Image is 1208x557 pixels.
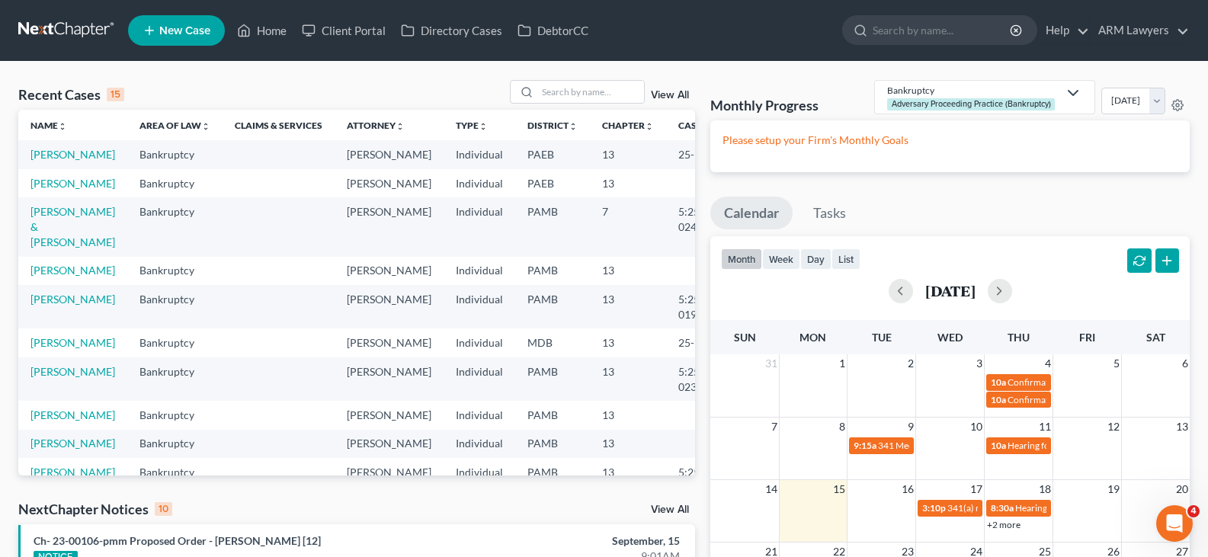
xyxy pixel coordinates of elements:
span: 1 [838,354,847,373]
td: 13 [590,458,666,517]
a: Nameunfold_more [30,120,67,131]
span: Fri [1079,331,1095,344]
span: 4 [1043,354,1053,373]
td: [PERSON_NAME] [335,285,444,328]
td: [PERSON_NAME] [335,401,444,429]
div: 10 [155,502,172,516]
td: PAMB [515,197,590,256]
span: 20 [1174,480,1190,498]
span: Sat [1146,331,1165,344]
td: Bankruptcy [127,169,223,197]
td: Individual [444,430,515,458]
a: Calendar [710,197,793,230]
td: Individual [444,401,515,429]
span: 10 [969,418,984,436]
i: unfold_more [479,122,488,131]
div: Bankruptcy [887,84,1058,97]
span: 5 [1112,354,1121,373]
a: Area of Lawunfold_more [139,120,210,131]
td: Bankruptcy [127,197,223,256]
a: Districtunfold_more [527,120,578,131]
a: Help [1038,17,1089,44]
td: PAMB [515,357,590,401]
td: Bankruptcy [127,257,223,285]
input: Search by name... [873,16,1012,44]
td: 5:25-bk-02520 [666,458,739,517]
td: 25-11202 [666,140,739,168]
div: NextChapter Notices [18,500,172,518]
a: Attorneyunfold_more [347,120,405,131]
span: 3:10p [922,502,946,514]
td: Individual [444,458,515,517]
span: 17 [969,480,984,498]
td: 13 [590,169,666,197]
a: Chapterunfold_more [602,120,654,131]
td: 7 [590,197,666,256]
span: 11 [1037,418,1053,436]
td: Individual [444,197,515,256]
span: 8 [838,418,847,436]
td: [PERSON_NAME] [335,140,444,168]
div: Adversary Proceeding Practice (Bankruptcy) [887,98,1055,110]
td: Bankruptcy [127,328,223,357]
td: Individual [444,285,515,328]
a: [PERSON_NAME] [30,177,115,190]
td: 5:25-bk-02303 [666,357,739,401]
a: Home [229,17,294,44]
a: [PERSON_NAME] [30,437,115,450]
p: Please setup your Firm's Monthly Goals [723,133,1178,148]
td: PAMB [515,430,590,458]
td: 13 [590,401,666,429]
span: Hearing for Rhinesca [PERSON_NAME] [1015,502,1172,514]
span: 2 [906,354,915,373]
td: Bankruptcy [127,430,223,458]
iframe: Intercom live chat [1156,505,1193,542]
span: 341 Meeting [878,440,928,451]
td: 13 [590,257,666,285]
a: [PERSON_NAME] [30,148,115,161]
a: +2 more [987,519,1021,530]
span: 6 [1181,354,1190,373]
a: ARM Lawyers [1091,17,1189,44]
a: Client Portal [294,17,393,44]
td: Bankruptcy [127,401,223,429]
td: 13 [590,328,666,357]
td: 25-16470 [666,328,739,357]
th: Claims & Services [223,110,335,140]
span: 19 [1106,480,1121,498]
span: 341(a) meeting for [PERSON_NAME] [947,502,1094,514]
button: week [762,248,800,269]
a: [PERSON_NAME] [30,365,115,378]
td: [PERSON_NAME] [335,197,444,256]
span: Confirmation Date for [PERSON_NAME] [1008,394,1169,405]
span: Hearing for [PERSON_NAME] [PERSON_NAME] [1008,440,1200,451]
i: unfold_more [645,122,654,131]
a: Tasks [799,197,860,230]
a: [PERSON_NAME] [30,293,115,306]
div: 15 [107,88,124,101]
td: 13 [590,140,666,168]
a: DebtorCC [510,17,596,44]
a: [PERSON_NAME] [30,408,115,421]
span: New Case [159,25,210,37]
span: Sun [734,331,756,344]
td: PAEB [515,140,590,168]
i: unfold_more [58,122,67,131]
a: Ch- 23-00106-pmm Proposed Order - [PERSON_NAME] [12] [34,534,321,547]
td: Individual [444,357,515,401]
span: 8:30a [991,502,1014,514]
td: Individual [444,328,515,357]
span: 18 [1037,480,1053,498]
td: 13 [590,357,666,401]
td: 13 [590,430,666,458]
span: 7 [770,418,779,436]
td: Individual [444,140,515,168]
td: [PERSON_NAME] [335,257,444,285]
span: 31 [764,354,779,373]
span: 9:15a [854,440,876,451]
td: MDB [515,328,590,357]
td: PAMB [515,257,590,285]
a: [PERSON_NAME] & [PERSON_NAME] [30,466,115,509]
span: 10a [991,394,1006,405]
span: Thu [1008,331,1030,344]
